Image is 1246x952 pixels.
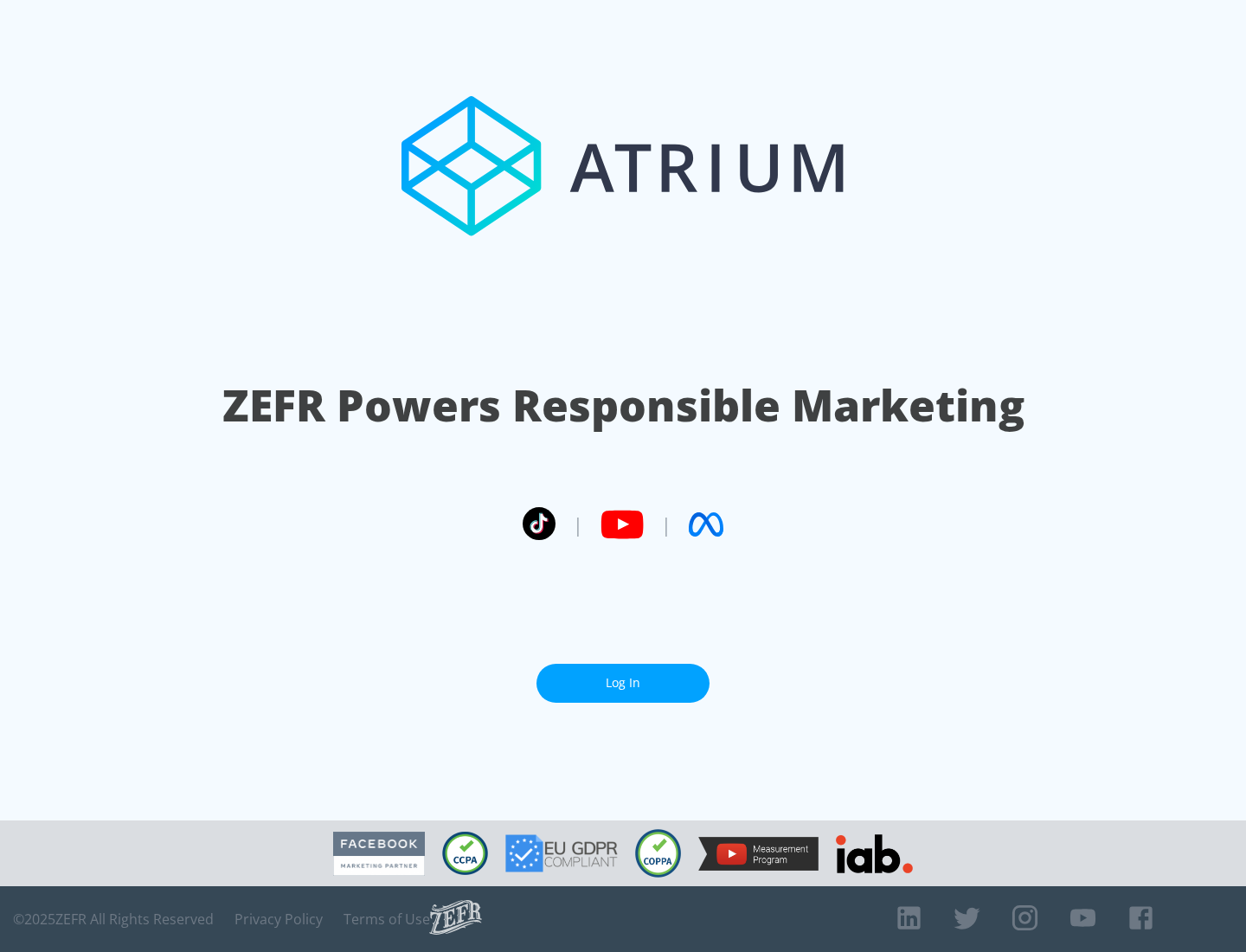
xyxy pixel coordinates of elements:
span: | [661,511,671,537]
span: | [573,511,583,537]
img: IAB [836,834,913,873]
a: Terms of Use [344,910,430,928]
img: Facebook Marketing Partner [333,832,425,876]
a: Log In [536,664,710,703]
img: YouTube Measurement Program [698,837,819,871]
img: CCPA Compliant [442,832,488,875]
img: GDPR Compliant [505,834,618,872]
img: COPPA Compliant [635,829,681,878]
span: © 2025 ZEFR All Rights Reserved [13,910,214,928]
a: Privacy Policy [234,910,323,928]
h1: ZEFR Powers Responsible Marketing [222,376,1024,435]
